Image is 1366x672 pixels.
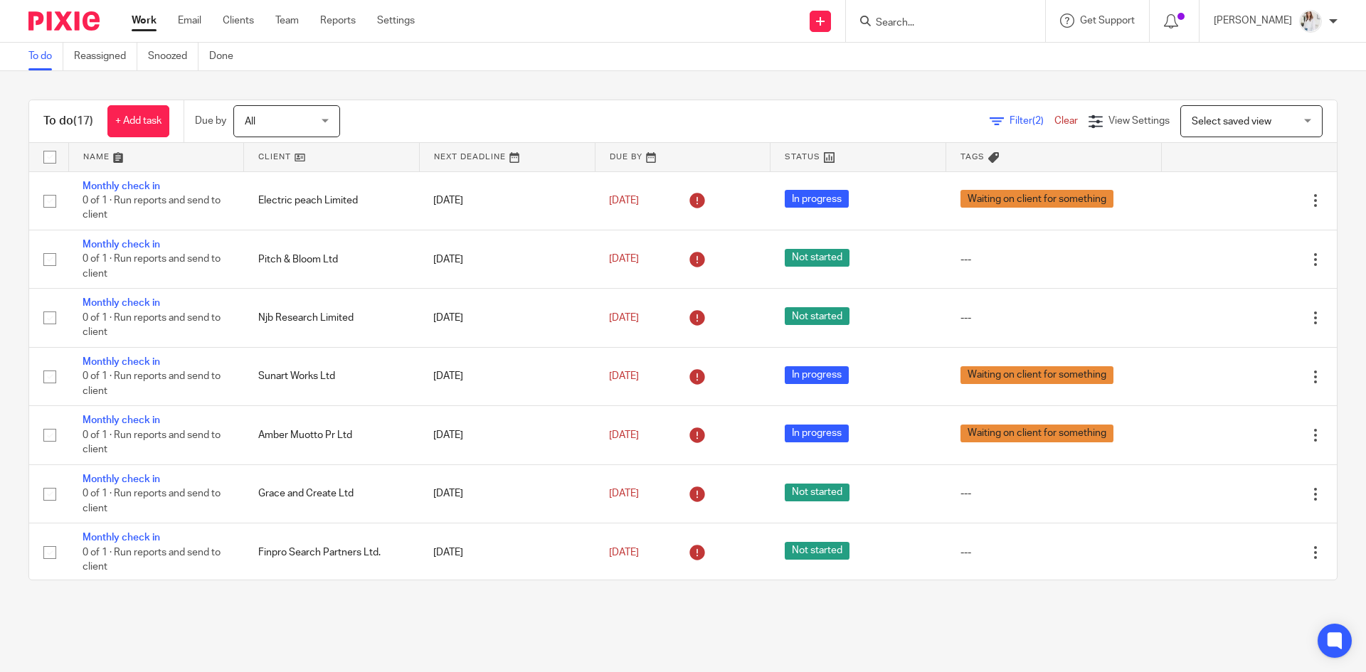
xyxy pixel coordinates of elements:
span: 0 of 1 · Run reports and send to client [83,196,221,220]
a: Monthly check in [83,240,160,250]
span: (2) [1032,116,1044,126]
a: Reports [320,14,356,28]
span: All [245,117,255,127]
div: --- [960,486,1148,501]
p: Due by [195,114,226,128]
div: --- [960,545,1148,560]
span: In progress [785,425,849,442]
span: Not started [785,542,849,560]
span: Waiting on client for something [960,366,1113,384]
a: Email [178,14,201,28]
td: Grace and Create Ltd [244,464,420,523]
span: 0 of 1 · Run reports and send to client [83,371,221,396]
td: Amber Muotto Pr Ltd [244,406,420,464]
a: Snoozed [148,43,198,70]
a: Monthly check in [83,181,160,191]
span: [DATE] [609,371,639,381]
a: Monthly check in [83,357,160,367]
span: 0 of 1 · Run reports and send to client [83,548,221,572]
td: [DATE] [419,289,595,347]
img: Daisy.JPG [1299,10,1322,33]
span: 0 of 1 · Run reports and send to client [83,430,221,455]
h1: To do [43,114,93,129]
span: Not started [785,249,849,267]
a: Reassigned [74,43,137,70]
span: View Settings [1108,116,1170,126]
span: In progress [785,366,849,384]
a: + Add task [107,105,169,137]
span: 0 of 1 · Run reports and send to client [83,313,221,338]
td: [DATE] [419,171,595,230]
span: [DATE] [609,430,639,440]
td: [DATE] [419,406,595,464]
a: Monthly check in [83,474,160,484]
td: Pitch & Bloom Ltd [244,230,420,288]
a: Done [209,43,244,70]
td: [DATE] [419,523,595,582]
span: (17) [73,115,93,127]
a: Team [275,14,299,28]
a: Clear [1054,116,1078,126]
a: Clients [223,14,254,28]
div: --- [960,252,1148,267]
span: [DATE] [609,196,639,206]
input: Search [874,17,1002,30]
span: Waiting on client for something [960,425,1113,442]
span: 0 of 1 · Run reports and send to client [83,255,221,279]
span: Waiting on client for something [960,190,1113,208]
p: [PERSON_NAME] [1214,14,1292,28]
span: [DATE] [609,489,639,498]
td: Sunart Works Ltd [244,347,420,405]
td: [DATE] [419,464,595,523]
span: Filter [1010,116,1054,126]
a: To do [28,43,63,70]
span: Tags [960,153,985,161]
span: [DATE] [609,313,639,323]
td: [DATE] [419,347,595,405]
span: Get Support [1080,16,1135,26]
span: [DATE] [609,255,639,265]
a: Work [132,14,157,28]
td: Njb Research Limited [244,289,420,347]
span: Not started [785,307,849,325]
span: [DATE] [609,548,639,558]
td: [DATE] [419,230,595,288]
a: Monthly check in [83,533,160,543]
td: Finpro Search Partners Ltd. [244,523,420,582]
span: 0 of 1 · Run reports and send to client [83,489,221,513]
span: Not started [785,484,849,501]
div: --- [960,311,1148,325]
a: Settings [377,14,415,28]
td: Electric peach Limited [244,171,420,230]
a: Monthly check in [83,415,160,425]
span: Select saved view [1192,117,1271,127]
img: Pixie [28,11,100,31]
a: Monthly check in [83,298,160,308]
span: In progress [785,190,849,208]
